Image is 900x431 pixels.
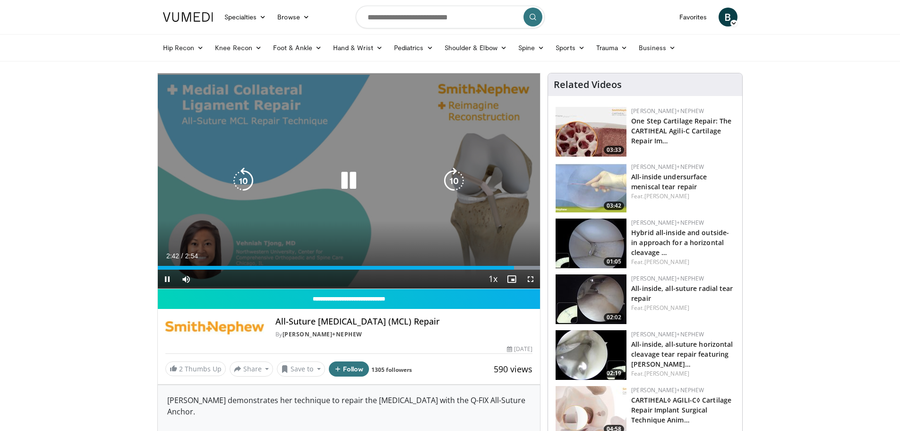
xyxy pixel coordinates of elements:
[631,116,731,145] a: One Step Cartilage Repair: The CARTIHEAL Agili-C Cartilage Repair Im…
[277,361,325,377] button: Save to
[556,330,626,380] a: 02:19
[483,270,502,289] button: Playback Rate
[556,219,626,268] img: 364c13b8-bf65-400b-a941-5a4a9c158216.150x105_q85_crop-smart_upscale.jpg
[674,8,713,26] a: Favorites
[158,270,177,289] button: Pause
[556,330,626,380] img: 173c071b-399e-4fbc-8156-5fdd8d6e2d0e.150x105_q85_crop-smart_upscale.jpg
[272,8,315,26] a: Browse
[604,146,624,154] span: 03:33
[631,163,704,171] a: [PERSON_NAME]+Nephew
[556,219,626,268] a: 01:05
[185,252,198,260] span: 2:54
[631,386,704,394] a: [PERSON_NAME]+Nephew
[219,8,272,26] a: Specialties
[644,304,689,312] a: [PERSON_NAME]
[388,38,439,57] a: Pediatrics
[631,396,731,424] a: CARTIHEAL◊ AGILI-C◊ Cartilage Repair Implant Surgical Technique Anim…
[644,258,689,266] a: [PERSON_NAME]
[502,270,521,289] button: Enable picture-in-picture mode
[631,274,704,282] a: [PERSON_NAME]+Nephew
[556,107,626,157] a: 03:33
[631,304,735,312] div: Feat.
[166,252,179,260] span: 2:42
[283,330,362,338] a: [PERSON_NAME]+Nephew
[631,107,704,115] a: [PERSON_NAME]+Nephew
[550,38,591,57] a: Sports
[371,366,412,374] a: 1305 followers
[327,38,388,57] a: Hand & Wrist
[181,252,183,260] span: /
[719,8,737,26] a: B
[631,369,735,378] div: Feat.
[633,38,681,57] a: Business
[177,270,196,289] button: Mute
[604,313,624,322] span: 02:02
[275,330,532,339] div: By
[163,12,213,22] img: VuMedi Logo
[556,274,626,324] img: 0d5ae7a0-0009-4902-af95-81e215730076.150x105_q85_crop-smart_upscale.jpg
[631,219,704,227] a: [PERSON_NAME]+Nephew
[644,192,689,200] a: [PERSON_NAME]
[513,38,550,57] a: Spine
[554,79,622,90] h4: Related Videos
[521,270,540,289] button: Fullscreen
[179,364,183,373] span: 2
[556,163,626,212] a: 03:42
[631,192,735,201] div: Feat.
[329,361,369,377] button: Follow
[631,340,733,369] a: All-inside, all-suture horizontal cleavage tear repair featuring [PERSON_NAME]…
[591,38,634,57] a: Trauma
[157,38,210,57] a: Hip Recon
[631,172,707,191] a: All-inside undersurface meniscal tear repair
[165,361,226,376] a: 2 Thumbs Up
[158,73,540,289] video-js: Video Player
[556,163,626,212] img: 02c34c8e-0ce7-40b9-85e3-cdd59c0970f9.150x105_q85_crop-smart_upscale.jpg
[631,284,733,303] a: All-inside, all-suture radial tear repair
[631,258,735,266] div: Feat.
[604,257,624,266] span: 01:05
[439,38,513,57] a: Shoulder & Elbow
[604,369,624,378] span: 02:19
[275,317,532,327] h4: All-Suture [MEDICAL_DATA] (MCL) Repair
[631,330,704,338] a: [PERSON_NAME]+Nephew
[209,38,267,57] a: Knee Recon
[158,266,540,270] div: Progress Bar
[604,202,624,210] span: 03:42
[556,274,626,324] a: 02:02
[165,317,264,339] img: Smith+Nephew
[494,363,532,375] span: 590 views
[507,345,532,353] div: [DATE]
[556,107,626,157] img: 781f413f-8da4-4df1-9ef9-bed9c2d6503b.150x105_q85_crop-smart_upscale.jpg
[631,228,729,257] a: Hybrid all-inside and outside-in approach for a horizontal cleavage …
[267,38,327,57] a: Foot & Ankle
[230,361,274,377] button: Share
[356,6,545,28] input: Search topics, interventions
[644,369,689,378] a: [PERSON_NAME]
